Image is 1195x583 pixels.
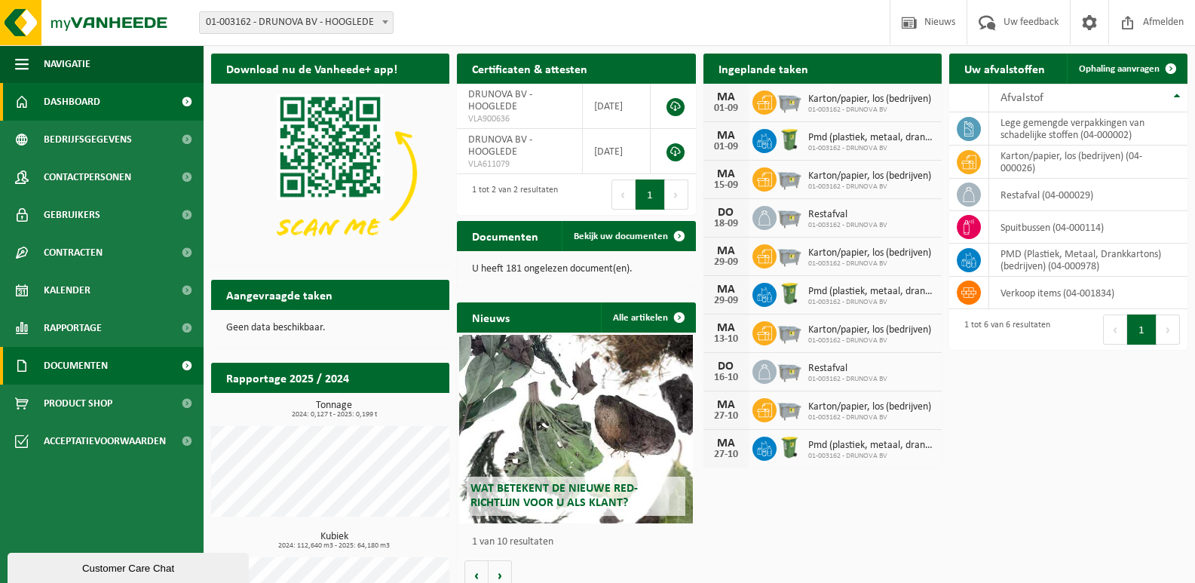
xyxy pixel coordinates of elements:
[808,209,887,221] span: Restafval
[808,94,931,106] span: Karton/papier, los (bedrijven)
[777,127,802,152] img: WB-0240-HPE-GN-50
[1127,315,1157,345] button: 1
[711,334,741,345] div: 13-10
[989,244,1187,277] td: PMD (Plastiek, Metaal, Drankkartons) (bedrijven) (04-000978)
[457,221,553,250] h2: Documenten
[1067,54,1186,84] a: Ophaling aanvragen
[711,399,741,411] div: MA
[457,302,525,332] h2: Nieuws
[468,158,571,170] span: VLA611079
[665,180,688,210] button: Next
[989,211,1187,244] td: spuitbussen (04-000114)
[808,144,934,153] span: 01-003162 - DRUNOVA BV
[711,219,741,229] div: 18-09
[711,257,741,268] div: 29-09
[777,434,802,460] img: WB-0240-HPE-GN-50
[711,284,741,296] div: MA
[470,483,638,509] span: Wat betekent de nieuwe RED-richtlijn voor u als klant?
[989,146,1187,179] td: karton/papier, los (bedrijven) (04-000026)
[711,142,741,152] div: 01-09
[777,357,802,383] img: WB-2500-GAL-GY-01
[1157,315,1180,345] button: Next
[44,45,90,83] span: Navigatie
[711,180,741,191] div: 15-09
[808,259,931,268] span: 01-003162 - DRUNOVA BV
[211,54,412,83] h2: Download nu de Vanheede+ app!
[44,121,132,158] span: Bedrijfsgegevens
[711,103,741,114] div: 01-09
[44,158,131,196] span: Contactpersonen
[601,302,694,333] a: Alle artikelen
[711,168,741,180] div: MA
[611,180,636,210] button: Previous
[808,324,931,336] span: Karton/papier, los (bedrijven)
[1000,92,1043,104] span: Afvalstof
[808,375,887,384] span: 01-003162 - DRUNOVA BV
[808,413,931,422] span: 01-003162 - DRUNOVA BV
[808,170,931,183] span: Karton/papier, los (bedrijven)
[44,196,100,234] span: Gebruikers
[808,363,887,375] span: Restafval
[472,537,688,548] p: 1 van 10 resultaten
[777,165,802,191] img: WB-2500-GAL-GY-01
[44,309,102,347] span: Rapportage
[711,450,741,460] div: 27-10
[226,323,434,333] p: Geen data beschikbaar.
[703,54,823,83] h2: Ingeplande taken
[808,336,931,345] span: 01-003162 - DRUNOVA BV
[1079,64,1160,74] span: Ophaling aanvragen
[808,440,934,452] span: Pmd (plastiek, metaal, drankkartons) (bedrijven)
[777,319,802,345] img: WB-2500-GAL-GY-01
[8,550,252,583] iframe: chat widget
[574,232,668,241] span: Bekijk uw documenten
[808,286,934,298] span: Pmd (plastiek, metaal, drankkartons) (bedrijven)
[808,401,931,413] span: Karton/papier, los (bedrijven)
[808,106,931,115] span: 01-003162 - DRUNOVA BV
[777,396,802,422] img: WB-2500-GAL-GY-01
[562,221,694,251] a: Bekijk uw documenten
[808,247,931,259] span: Karton/papier, los (bedrijven)
[211,84,449,262] img: Download de VHEPlus App
[44,272,90,309] span: Kalender
[583,129,651,174] td: [DATE]
[989,179,1187,211] td: restafval (04-000029)
[777,88,802,114] img: WB-2500-GAL-GY-01
[468,113,571,125] span: VLA900636
[808,298,934,307] span: 01-003162 - DRUNOVA BV
[44,385,112,422] span: Product Shop
[711,245,741,257] div: MA
[711,130,741,142] div: MA
[583,84,651,129] td: [DATE]
[468,134,532,158] span: DRUNOVA BV - HOOGLEDE
[464,178,558,211] div: 1 tot 2 van 2 resultaten
[989,277,1187,309] td: verkoop items (04-001834)
[44,83,100,121] span: Dashboard
[949,54,1060,83] h2: Uw afvalstoffen
[44,234,103,272] span: Contracten
[337,392,448,422] a: Bekijk rapportage
[808,183,931,192] span: 01-003162 - DRUNOVA BV
[711,296,741,306] div: 29-09
[808,132,934,144] span: Pmd (plastiek, metaal, drankkartons) (bedrijven)
[472,264,680,275] p: U heeft 181 ongelezen document(en).
[777,242,802,268] img: WB-2500-GAL-GY-01
[211,363,364,392] h2: Rapportage 2025 / 2024
[219,532,449,550] h3: Kubiek
[219,400,449,419] h3: Tonnage
[777,281,802,306] img: WB-0240-HPE-GN-50
[711,373,741,383] div: 16-10
[211,280,348,309] h2: Aangevraagde taken
[711,207,741,219] div: DO
[636,180,665,210] button: 1
[777,204,802,229] img: WB-2500-GAL-GY-01
[44,422,166,460] span: Acceptatievoorwaarden
[44,347,108,385] span: Documenten
[711,91,741,103] div: MA
[808,221,887,230] span: 01-003162 - DRUNOVA BV
[200,12,393,33] span: 01-003162 - DRUNOVA BV - HOOGLEDE
[459,335,693,523] a: Wat betekent de nieuwe RED-richtlijn voor u als klant?
[219,542,449,550] span: 2024: 112,640 m3 - 2025: 64,180 m3
[1103,315,1127,345] button: Previous
[808,452,934,461] span: 01-003162 - DRUNOVA BV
